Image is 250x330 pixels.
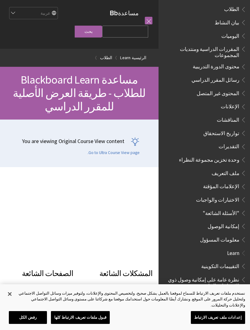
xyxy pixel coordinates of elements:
span: الإعلانات [221,102,239,110]
a: مساعدةBb [110,9,139,17]
span: نظرة عامة على إمكانية وصول ذوي الاحتياجات الخاصة [166,274,239,289]
span: تواريخ الاستحقاق [203,128,239,136]
span: التقييمات التكوينية [201,261,239,269]
span: وحدة تخزين مجموعة النظراء [179,155,239,163]
span: مساعدة Blackboard Learn للطلاب - طريقة العرض الأصلية للمقرر الدراسي [13,73,145,113]
h3: الصفحات الشائعة [6,268,73,286]
button: قبول ملفات تعريف الارتباط كلها [51,311,110,324]
span: "الأسئلة الشائعة" [203,208,239,216]
div: نستخدم ملفات تعريف الارتباط للسماح لموقعنا بالعمل بشكل صحيح، ولتخصيص المحتوى والإعلانات، ولتوفير ... [17,290,245,308]
span: بيان النشاط [215,17,239,26]
span: المناقشات [217,115,239,123]
span: المقررات الدراسية ومنتديات المجموعات [166,44,239,58]
span: اليوميات [221,31,239,39]
span: ملف التعريف [212,168,239,176]
span: محتوى الدورة التدريبية [193,62,239,70]
span: معلومات المسؤول [200,235,239,243]
button: إغلاق [3,287,16,301]
h3: المشكلات الشائعة [79,268,152,286]
select: Site Language Selector [9,7,58,20]
span: الطلاب [224,4,239,13]
button: رفض الكل [9,311,47,324]
a: Learn [120,54,130,62]
a: الرئيسية [132,54,146,62]
span: الإعلامات المؤقتة [203,181,239,190]
a: Go to Ultra Course View page. [87,150,140,156]
p: You are viewing Original Course View content [6,137,140,145]
span: رسائل المقرر الدراسي [191,75,239,83]
button: إعدادات ملف تعريف الارتباط [191,311,245,324]
span: إمكانية الوصول [208,221,239,229]
iframe: Blackboard Learn Help Center [6,179,152,262]
a: الطلاب [100,54,112,62]
input: بحث [75,26,102,38]
span: المحتوى غير المتصل [197,88,239,96]
span: التقديرات [219,142,239,150]
span: Learn [227,248,239,256]
span: الاختبارات والواجبات [196,195,239,203]
strong: Bb [110,9,118,17]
